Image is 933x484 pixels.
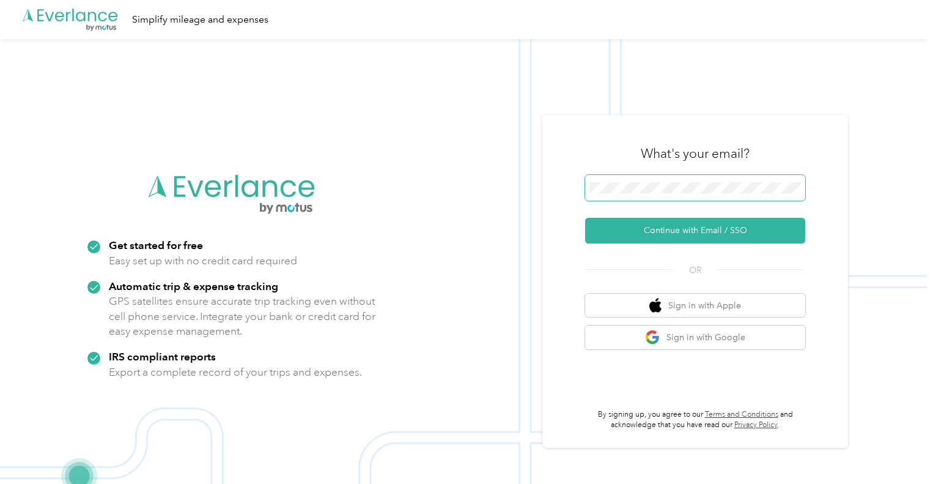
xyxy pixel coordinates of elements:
button: google logoSign in with Google [585,326,805,349]
span: OR [674,264,717,277]
button: apple logoSign in with Apple [585,294,805,318]
strong: IRS compliant reports [109,350,216,363]
strong: Automatic trip & expense tracking [109,280,278,292]
a: Privacy Policy [734,420,778,430]
button: Continue with Email / SSO [585,218,805,244]
p: Easy set up with no credit card required [109,253,297,269]
div: Simplify mileage and expenses [132,12,268,28]
strong: Get started for free [109,239,203,251]
img: google logo [645,330,660,345]
img: apple logo [649,298,662,313]
p: GPS satellites ensure accurate trip tracking even without cell phone service. Integrate your bank... [109,294,376,339]
p: By signing up, you agree to our and acknowledge that you have read our . [585,409,805,431]
a: Terms and Conditions [705,410,778,419]
p: Export a complete record of your trips and expenses. [109,365,362,380]
h3: What's your email? [641,145,750,162]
